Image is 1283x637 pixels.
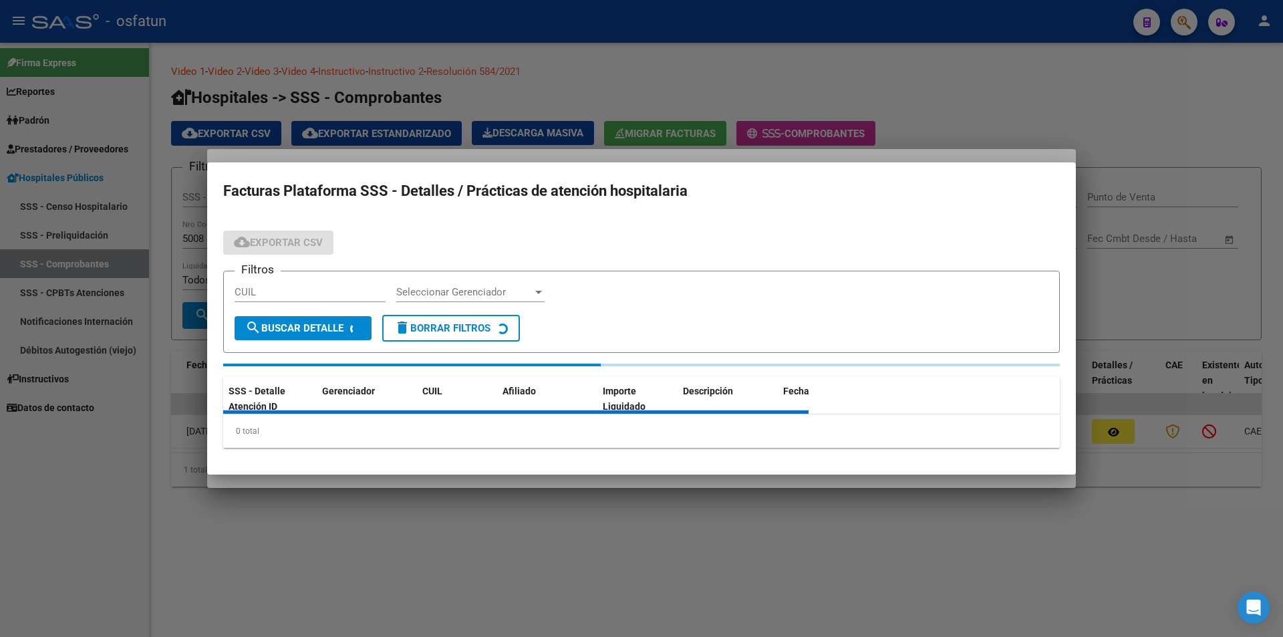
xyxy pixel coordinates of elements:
span: Buscar Detalle [245,322,343,334]
datatable-header-cell: CUIL [417,377,497,421]
button: Borrar Filtros [382,315,520,342]
datatable-header-cell: Afiliado [497,377,597,421]
span: CUIL [422,386,442,396]
span: Exportar CSV [234,237,323,249]
mat-icon: search [245,320,261,336]
h2: Facturas Plataforma SSS - Detalles / Prácticas de atención hospitalaria [223,178,1060,204]
mat-icon: cloud_download [234,234,250,250]
button: Exportar CSV [223,231,333,255]
datatable-header-cell: Fecha [778,377,851,421]
span: Gerenciador [322,386,375,396]
datatable-header-cell: Descripción [678,377,778,421]
datatable-header-cell: SSS - Detalle Atención ID [223,377,317,421]
span: Borrar Filtros [394,322,490,334]
div: 0 total [223,414,1060,448]
span: Fecha [783,386,809,396]
datatable-header-cell: Importe Liquidado [597,377,678,421]
h3: Filtros [235,261,281,278]
span: SSS - Detalle Atención ID [229,386,285,412]
button: Buscar Detalle [235,316,372,340]
span: Importe Liquidado [603,386,646,412]
span: Afiliado [503,386,536,396]
span: Seleccionar Gerenciador [396,286,533,298]
mat-icon: delete [394,320,410,336]
span: Descripción [683,386,733,396]
datatable-header-cell: Gerenciador [317,377,417,421]
div: Open Intercom Messenger [1238,592,1270,624]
